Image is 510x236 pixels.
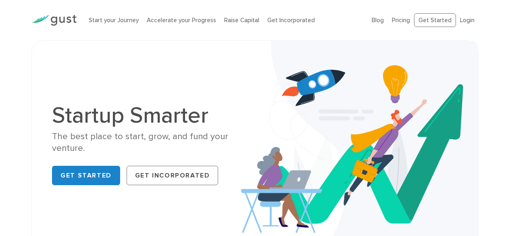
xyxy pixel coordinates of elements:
[52,104,249,127] h1: Startup Smarter
[414,13,456,27] a: Get Started
[89,17,139,24] a: Start your Journey
[267,17,315,24] a: Get Incorporated
[224,17,259,24] a: Raise Capital
[52,131,249,155] div: The best place to start, grow, and fund your venture.
[127,166,219,185] a: Get Incorporated
[392,17,410,24] a: Pricing
[460,17,475,24] a: Login
[52,166,120,185] a: Get Started
[372,17,384,24] a: Blog
[147,17,216,24] a: Accelerate your Progress
[31,15,77,26] img: Gust Logo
